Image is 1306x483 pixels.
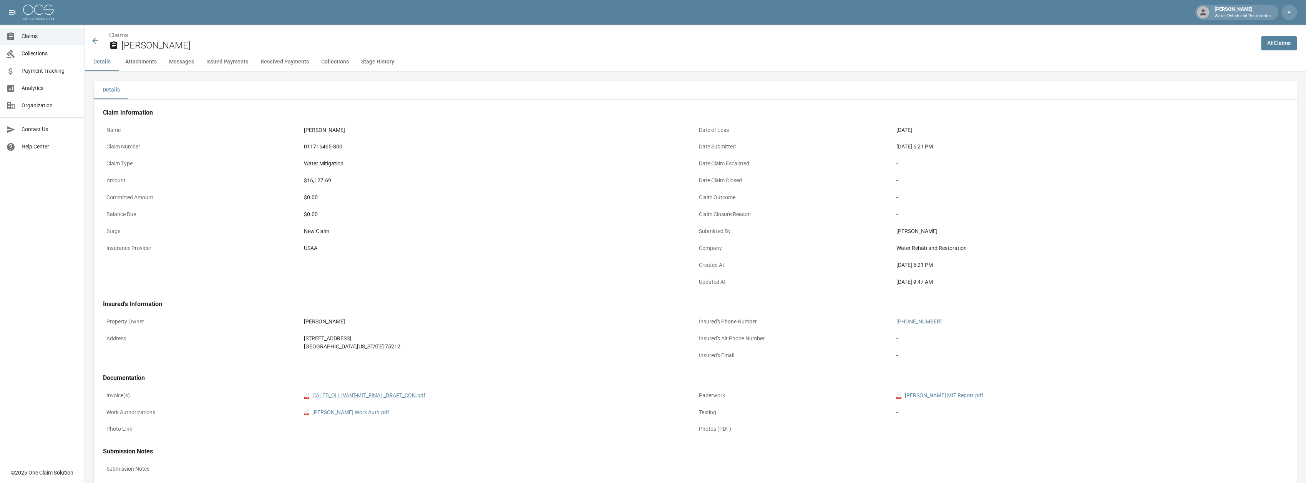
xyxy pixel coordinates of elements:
[304,227,692,235] div: New Claim
[304,408,389,416] a: pdf[PERSON_NAME] Work Auth.pdf
[304,391,425,400] a: pdfCALEB_OLLIVANT-MIT_FINAL_DRAFT_CON.pdf
[22,143,78,151] span: Help Center
[896,193,1284,202] div: -
[103,156,300,171] p: Claim Type
[695,173,893,188] p: Date Claim Closed
[103,314,300,329] p: Property Owner
[896,391,983,400] a: pdf[PERSON_NAME] MIT Report.pdf
[85,53,1306,71] div: anchor tabs
[1215,13,1271,20] p: Water Rehab and Restoration
[121,40,1255,51] h2: [PERSON_NAME]
[501,465,1284,473] div: -
[94,81,128,99] button: Details
[695,241,893,256] p: Company
[103,123,300,138] p: Name
[355,53,400,71] button: Stage History
[1211,5,1274,19] div: [PERSON_NAME]
[896,335,1284,343] div: -
[304,160,692,168] div: Water Mitigation
[103,421,300,436] p: Photo Link
[103,461,498,476] p: Submission Notes
[103,300,1288,308] h4: Insured's Information
[304,244,692,252] div: USAA
[896,244,1284,252] div: Water Rehab and Restoration
[103,190,300,205] p: Committed Amount
[103,173,300,188] p: Amount
[22,102,78,110] span: Organization
[695,331,893,346] p: Insured's Alt Phone Number
[103,374,1288,382] h4: Documentation
[11,469,73,476] div: © 2025 One Claim Solution
[1261,36,1297,50] a: AllClaims
[22,32,78,40] span: Claims
[896,261,1284,269] div: [DATE] 6:21 PM
[103,207,300,222] p: Balance Due
[304,177,692,185] div: $16,127.69
[103,331,300,346] p: Address
[304,318,692,326] div: [PERSON_NAME]
[304,126,692,134] div: [PERSON_NAME]
[200,53,254,71] button: Issued Payments
[304,193,692,202] div: $0.00
[695,348,893,363] p: Insured's Email
[304,143,692,151] div: 011716465-800
[109,31,1255,40] nav: breadcrumb
[5,5,20,20] button: open drawer
[695,405,893,420] p: Testing
[896,351,1284,360] div: -
[896,425,1284,433] div: -
[896,160,1284,168] div: -
[103,139,300,154] p: Claim Number
[163,53,200,71] button: Messages
[896,278,1284,286] div: [DATE] 9:47 AM
[22,67,78,75] span: Payment Tracking
[103,405,300,420] p: Work Authorizations
[695,314,893,329] p: Insured's Phone Number
[896,227,1284,235] div: [PERSON_NAME]
[896,143,1284,151] div: [DATE] 6:21 PM
[695,139,893,154] p: Date Submitted
[896,126,1284,134] div: [DATE]
[304,343,692,351] div: [GEOGRAPHIC_DATA] , [US_STATE] 75212
[896,408,1284,416] div: -
[304,335,692,343] div: [STREET_ADDRESS]
[695,258,893,273] p: Created At
[85,53,119,71] button: Details
[22,84,78,92] span: Analytics
[695,224,893,239] p: Submitted By
[695,207,893,222] p: Claim Closure Reason
[103,241,300,256] p: Insurance Provider
[23,5,54,20] img: ocs-logo-white-transparent.png
[896,210,1284,218] div: -
[304,210,692,218] div: $0.00
[109,32,128,39] a: Claims
[94,81,1297,99] div: details tabs
[695,123,893,138] p: Date of Loss
[315,53,355,71] button: Collections
[695,156,893,171] p: Date Claim Escalated
[103,388,300,403] p: Invoice(s)
[103,448,1288,455] h4: Submission Notes
[119,53,163,71] button: Attachments
[695,421,893,436] p: Photos (PDF)
[695,190,893,205] p: Claim Outcome
[896,177,1284,185] div: -
[304,425,692,433] div: -
[695,275,893,290] p: Updated At
[103,109,1288,117] h4: Claim Information
[254,53,315,71] button: Received Payments
[896,318,941,325] a: [PHONE_NUMBER]
[103,224,300,239] p: Stage
[695,388,893,403] p: Paperwork
[22,50,78,58] span: Collections
[22,125,78,133] span: Contact Us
